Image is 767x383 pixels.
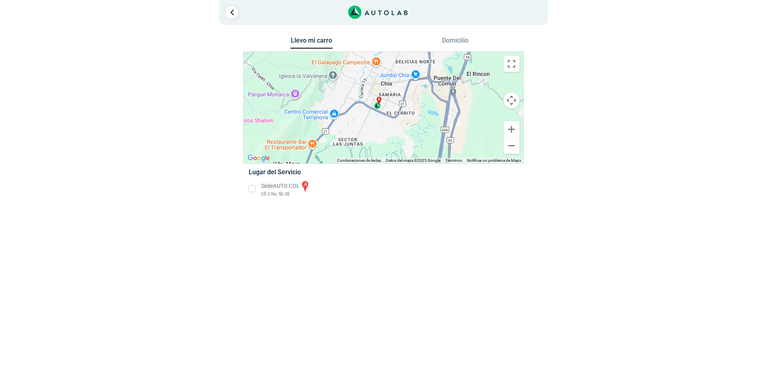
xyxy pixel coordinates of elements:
button: Reducir [503,138,519,154]
img: Google [246,153,272,163]
span: a [378,97,380,102]
a: Abre esta zona en Google Maps (se abre en una nueva ventana) [246,153,272,163]
button: Combinaciones de teclas [337,158,381,163]
a: Link al sitio de autolab [348,8,408,16]
button: Cambiar a la vista en pantalla completa [503,56,519,72]
button: Ampliar [503,121,519,137]
h5: Lugar del Servicio [249,168,518,176]
button: Llevo mi carro [290,37,333,49]
a: Ir al paso anterior [225,6,238,19]
button: Controles de visualización del mapa [503,92,519,108]
a: Términos (se abre en una nueva pestaña) [445,158,462,163]
a: Notificar un problema de Maps [467,158,521,163]
button: Domicilio [434,37,477,48]
span: Datos del mapa ©2025 Google [386,158,440,163]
